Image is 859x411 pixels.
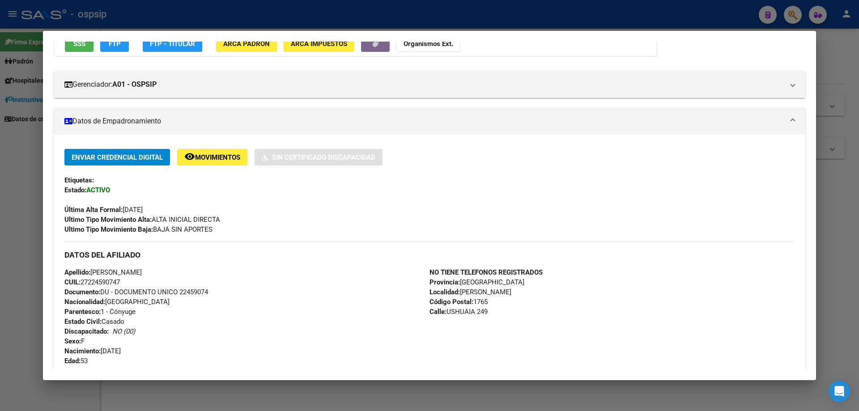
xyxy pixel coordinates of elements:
[223,40,270,48] span: ARCA Padrón
[64,216,152,224] strong: Ultimo Tipo Movimiento Alta:
[65,35,94,52] button: SSS
[429,268,543,276] strong: NO TIENE TELEFONOS REGISTRADOS
[216,35,277,52] button: ARCA Padrón
[64,268,142,276] span: [PERSON_NAME]
[829,381,850,402] div: Open Intercom Messenger
[64,327,109,335] strong: Discapacitado:
[64,357,88,365] span: 53
[429,298,488,306] span: 1765
[64,308,136,316] span: 1 - Cónyuge
[404,40,453,48] strong: Organismos Ext.
[64,298,105,306] strong: Nacionalidad:
[100,35,129,52] button: FTP
[86,186,110,194] strong: ACTIVO
[112,327,135,335] i: NO (00)
[64,206,123,214] strong: Última Alta Formal:
[272,153,375,161] span: Sin Certificado Discapacidad
[64,318,124,326] span: Casado
[64,347,121,355] span: [DATE]
[64,176,94,184] strong: Etiquetas:
[64,225,153,233] strong: Ultimo Tipo Movimiento Baja:
[64,288,100,296] strong: Documento:
[73,40,85,48] span: SSS
[109,40,121,48] span: FTP
[64,206,143,214] span: [DATE]
[429,288,511,296] span: [PERSON_NAME]
[54,108,805,135] mat-expansion-panel-header: Datos de Empadronamiento
[64,278,120,286] span: 27224590747
[64,250,795,260] h3: DATOS DEL AFILIADO
[429,278,460,286] strong: Provincia:
[291,40,347,48] span: ARCA Impuestos
[143,35,202,52] button: FTP - Titular
[429,278,524,286] span: [GEOGRAPHIC_DATA]
[64,337,81,345] strong: Sexo:
[429,298,473,306] strong: Código Postal:
[64,347,101,355] strong: Nacimiento:
[64,268,90,276] strong: Apellido:
[64,216,220,224] span: ALTA INICIAL DIRECTA
[64,308,101,316] strong: Parentesco:
[64,79,784,90] mat-panel-title: Gerenciador:
[72,153,163,161] span: Enviar Credencial Digital
[54,71,805,98] mat-expansion-panel-header: Gerenciador:A01 - OSPSIP
[64,318,102,326] strong: Estado Civil:
[150,40,195,48] span: FTP - Titular
[429,308,447,316] strong: Calle:
[64,278,81,286] strong: CUIL:
[64,149,170,165] button: Enviar Credencial Digital
[429,308,488,316] span: USHUAIA 249
[195,153,240,161] span: Movimientos
[255,149,383,165] button: Sin Certificado Discapacidad
[64,288,208,296] span: DU - DOCUMENTO UNICO 22459074
[64,298,170,306] span: [GEOGRAPHIC_DATA]
[64,225,213,233] span: BAJA SIN APORTES
[429,288,460,296] strong: Localidad:
[396,35,460,52] button: Organismos Ext.
[64,186,86,194] strong: Estado:
[64,116,784,127] mat-panel-title: Datos de Empadronamiento
[64,337,85,345] span: F
[177,149,247,165] button: Movimientos
[284,35,354,52] button: ARCA Impuestos
[64,357,81,365] strong: Edad:
[184,151,195,162] mat-icon: remove_red_eye
[112,79,157,90] strong: A01 - OSPSIP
